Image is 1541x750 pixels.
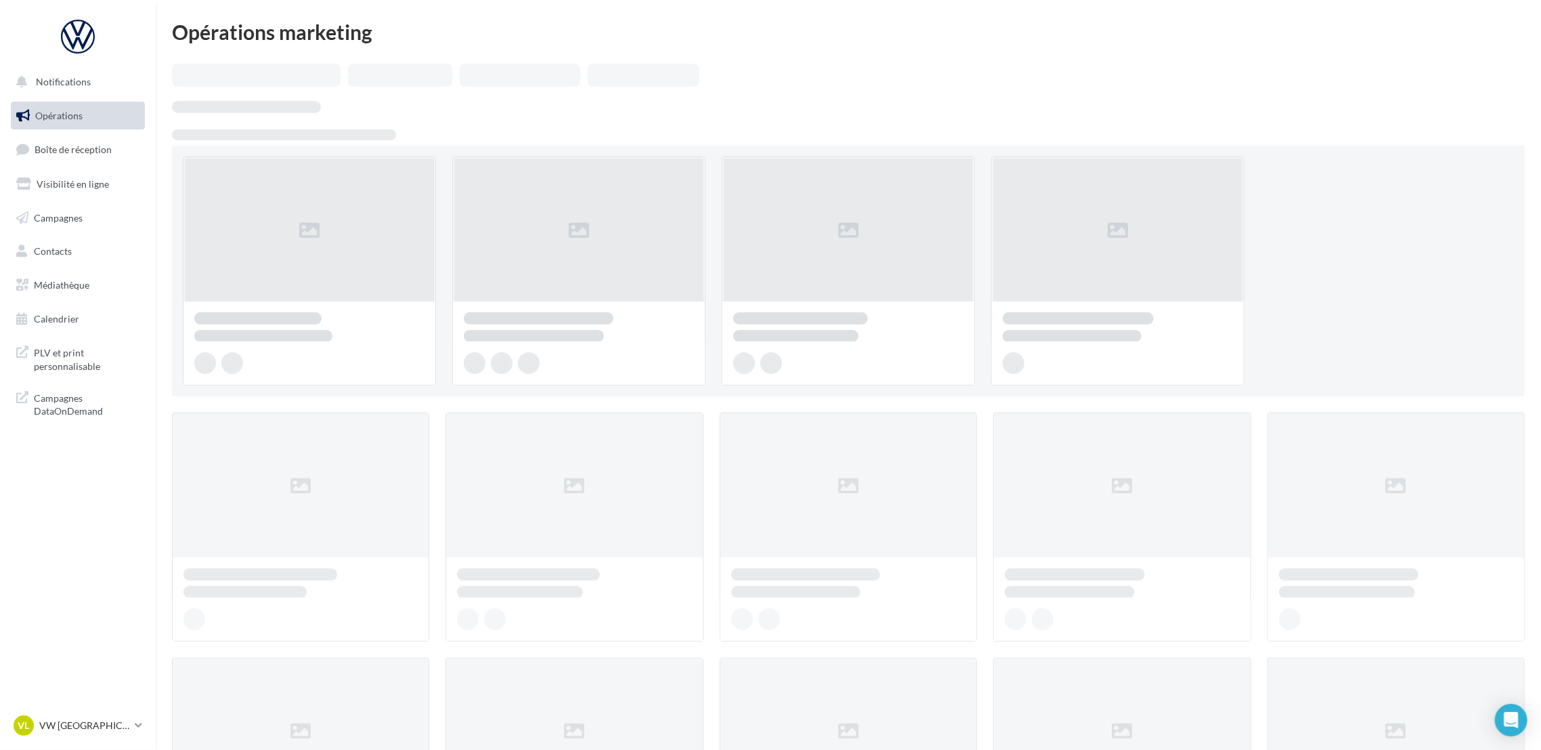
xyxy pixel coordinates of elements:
[8,102,148,130] a: Opérations
[39,719,129,732] p: VW [GEOGRAPHIC_DATA]
[8,305,148,333] a: Calendrier
[36,76,91,87] span: Notifications
[34,343,139,373] span: PLV et print personnalisable
[172,22,1525,42] div: Opérations marketing
[34,245,72,257] span: Contacts
[8,271,148,299] a: Médiathèque
[35,144,112,155] span: Boîte de réception
[34,279,89,291] span: Médiathèque
[1495,704,1527,736] div: Open Intercom Messenger
[34,211,83,223] span: Campagnes
[8,383,148,423] a: Campagnes DataOnDemand
[34,389,139,418] span: Campagnes DataOnDemand
[8,170,148,199] a: Visibilité en ligne
[8,135,148,164] a: Boîte de réception
[37,178,109,190] span: Visibilité en ligne
[34,313,79,325] span: Calendrier
[8,68,142,96] button: Notifications
[8,204,148,232] a: Campagnes
[8,237,148,266] a: Contacts
[8,338,148,378] a: PLV et print personnalisable
[18,719,30,732] span: VL
[11,713,145,738] a: VL VW [GEOGRAPHIC_DATA]
[35,110,83,121] span: Opérations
